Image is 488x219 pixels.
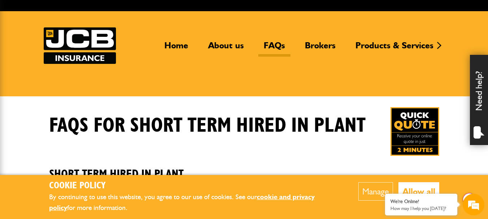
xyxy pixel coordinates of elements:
a: cookie and privacy policy [49,193,315,212]
div: Need help? [470,55,488,145]
p: By continuing to use this website, you agree to our use of cookies. See our for more information. [49,192,336,214]
img: JCB Insurance Services logo [44,27,116,64]
a: Brokers [299,40,341,57]
p: How may I help you today? [390,206,452,211]
a: Home [159,40,194,57]
div: We're Online! [390,198,452,205]
h1: FAQS for Short Term Hired In Plant [49,114,366,138]
h2: Cookie Policy [49,180,336,192]
img: Quick Quote [390,107,439,156]
a: Get your insurance quote in just 2-minutes [390,107,439,156]
a: JCB Insurance Services [44,27,116,64]
button: Allow all [398,182,439,201]
a: About us [203,40,249,57]
a: Products & Services [350,40,439,57]
a: FAQs [258,40,290,57]
h2: Short Term Hired In Plant [49,156,439,181]
button: Manage [358,182,393,201]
